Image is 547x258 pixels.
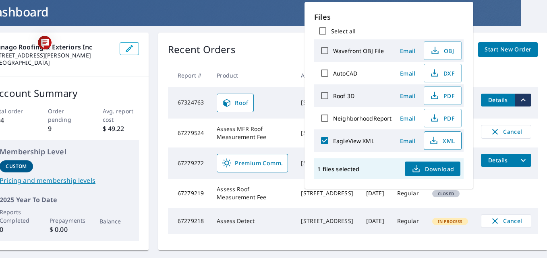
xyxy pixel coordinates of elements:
[481,154,515,167] button: detailsBtn-67279272
[481,214,531,228] button: Cancel
[424,64,462,82] button: DXF
[515,94,531,106] button: filesDropdownBtn-67324763
[168,42,236,57] p: Recent Orders
[424,41,462,60] button: OBJ
[168,87,210,119] td: 67324763
[395,112,421,125] button: Email
[168,147,210,179] td: 67279272
[50,225,83,234] p: $ 0.00
[398,47,417,55] span: Email
[6,163,27,170] p: Custom
[481,94,515,106] button: detailsBtn-67324763
[424,131,462,150] button: XML
[486,96,510,104] span: Details
[217,94,254,112] a: Roof
[210,63,294,87] th: Product
[99,217,133,225] p: Balance
[395,135,421,147] button: Email
[395,45,421,57] button: Email
[360,179,391,208] td: [DATE]
[331,27,356,35] label: Select all
[391,208,426,234] td: Regular
[217,154,288,172] a: Premium Comm.
[103,107,139,124] p: Avg. report cost
[405,162,460,176] button: Download
[314,12,464,23] p: Files
[103,124,139,133] p: $ 49.22
[398,137,417,145] span: Email
[424,86,462,105] button: PDF
[168,208,210,234] td: 67279218
[433,219,468,224] span: In Process
[301,129,353,137] div: [STREET_ADDRESS]
[301,159,353,167] div: [STREET_ADDRESS]
[333,70,357,77] label: AutoCAD
[398,115,417,122] span: Email
[50,216,83,225] p: Prepayments
[485,45,531,55] span: Start New Order
[333,47,384,55] label: Wavefront OBJ File
[48,107,85,124] p: Order pending
[429,113,455,123] span: PDF
[210,208,294,234] td: Assess Detect
[395,90,421,102] button: Email
[398,92,417,100] span: Email
[301,98,353,106] div: [STREET_ADDRESS]
[429,136,455,145] span: XML
[395,67,421,80] button: Email
[333,92,354,100] label: Roof 3D
[424,109,462,127] button: PDF
[429,46,455,55] span: OBJ
[429,68,455,78] span: DXF
[481,125,531,139] button: Cancel
[515,154,531,167] button: filesDropdownBtn-67279272
[168,179,210,208] td: 67279219
[398,70,417,77] span: Email
[478,42,538,57] a: Start New Order
[301,189,353,197] div: [STREET_ADDRESS]
[294,63,359,87] th: Address
[317,165,359,173] p: 1 files selected
[48,124,85,133] p: 9
[222,98,249,108] span: Roof
[391,179,426,208] td: Regular
[360,208,391,234] td: [DATE]
[489,216,523,226] span: Cancel
[489,127,523,137] span: Cancel
[301,217,353,225] div: [STREET_ADDRESS]
[210,179,294,208] td: Assess Roof Measurement Fee
[210,119,294,147] td: Assess MFR Roof Measurement Fee
[333,137,374,145] label: EagleView XML
[222,158,283,168] span: Premium Comm.
[168,119,210,147] td: 67279524
[168,63,210,87] th: Report #
[333,115,392,122] label: NeighborhoodReport
[433,191,459,197] span: Closed
[429,91,455,100] span: PDF
[486,156,510,164] span: Details
[411,164,454,174] span: Download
